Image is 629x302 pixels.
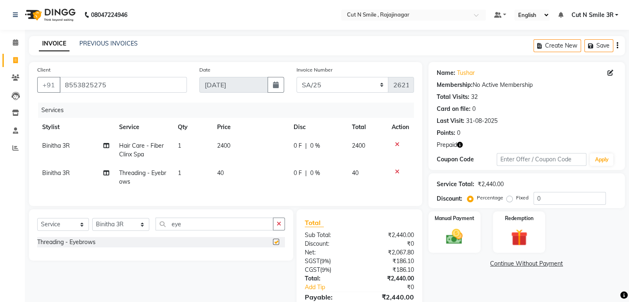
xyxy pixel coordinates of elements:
span: | [305,169,307,177]
div: 32 [471,93,478,101]
div: ₹2,440.00 [359,231,420,240]
span: SGST [305,257,320,265]
span: Prepaid [437,141,457,149]
div: Sub Total: [299,231,359,240]
span: | [305,141,307,150]
th: Disc [289,118,347,137]
input: Enter Offer / Coupon Code [497,153,587,166]
span: 40 [352,169,359,177]
div: Discount: [299,240,359,248]
button: +91 [37,77,60,93]
div: 0 [472,105,476,113]
label: Percentage [477,194,503,201]
div: ₹186.10 [359,257,420,266]
div: ( ) [299,257,359,266]
span: 0 % [310,141,320,150]
span: Hair Care - Fiber Clinx Spa [119,142,164,158]
span: 2400 [352,142,365,149]
span: Cut N Smile 3R [571,11,613,19]
div: Membership: [437,81,473,89]
div: Coupon Code [437,155,497,164]
div: Total Visits: [437,93,469,101]
div: Name: [437,69,455,77]
a: INVOICE [39,36,69,51]
span: CGST [305,266,320,273]
span: Threading - Eyebrows [119,169,166,185]
div: ₹0 [359,240,420,248]
span: 0 F [294,169,302,177]
span: Total [305,218,324,227]
th: Price [212,118,289,137]
span: 1 [178,142,181,149]
input: Search or Scan [155,218,273,230]
b: 08047224946 [91,3,127,26]
div: ₹2,067.80 [359,248,420,257]
div: Net: [299,248,359,257]
label: Manual Payment [435,215,474,222]
a: Continue Without Payment [430,259,623,268]
div: ₹2,440.00 [478,180,504,189]
img: logo [21,3,78,26]
label: Date [199,66,210,74]
span: 9% [322,266,330,273]
span: Binitha 3R [42,169,70,177]
div: Services [38,103,420,118]
div: Card on file: [437,105,471,113]
img: _gift.svg [506,227,533,248]
label: Client [37,66,50,74]
div: Total: [299,274,359,283]
th: Service [114,118,173,137]
div: No Active Membership [437,81,617,89]
th: Action [387,118,414,137]
a: Tushar [457,69,475,77]
span: 0 F [294,141,302,150]
img: _cash.svg [441,227,468,246]
th: Qty [173,118,212,137]
span: 2400 [217,142,230,149]
input: Search by Name/Mobile/Email/Code [60,77,187,93]
div: ₹2,440.00 [359,274,420,283]
th: Total [347,118,387,137]
div: ₹0 [369,283,420,292]
span: Binitha 3R [42,142,70,149]
a: Add Tip [299,283,369,292]
th: Stylist [37,118,114,137]
div: 31-08-2025 [466,117,497,125]
label: Fixed [516,194,529,201]
button: Apply [590,153,613,166]
span: 40 [217,169,224,177]
span: 1 [178,169,181,177]
button: Create New [533,39,581,52]
div: 0 [457,129,460,137]
a: PREVIOUS INVOICES [79,40,138,47]
div: ( ) [299,266,359,274]
div: ₹186.10 [359,266,420,274]
label: Invoice Number [297,66,332,74]
div: Service Total: [437,180,474,189]
div: Last Visit: [437,117,464,125]
div: Payable: [299,292,359,302]
span: 0 % [310,169,320,177]
div: Threading - Eyebrows [37,238,96,247]
div: Discount: [437,194,462,203]
button: Save [584,39,613,52]
div: Points: [437,129,455,137]
div: ₹2,440.00 [359,292,420,302]
span: 9% [321,258,329,264]
label: Redemption [505,215,533,222]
